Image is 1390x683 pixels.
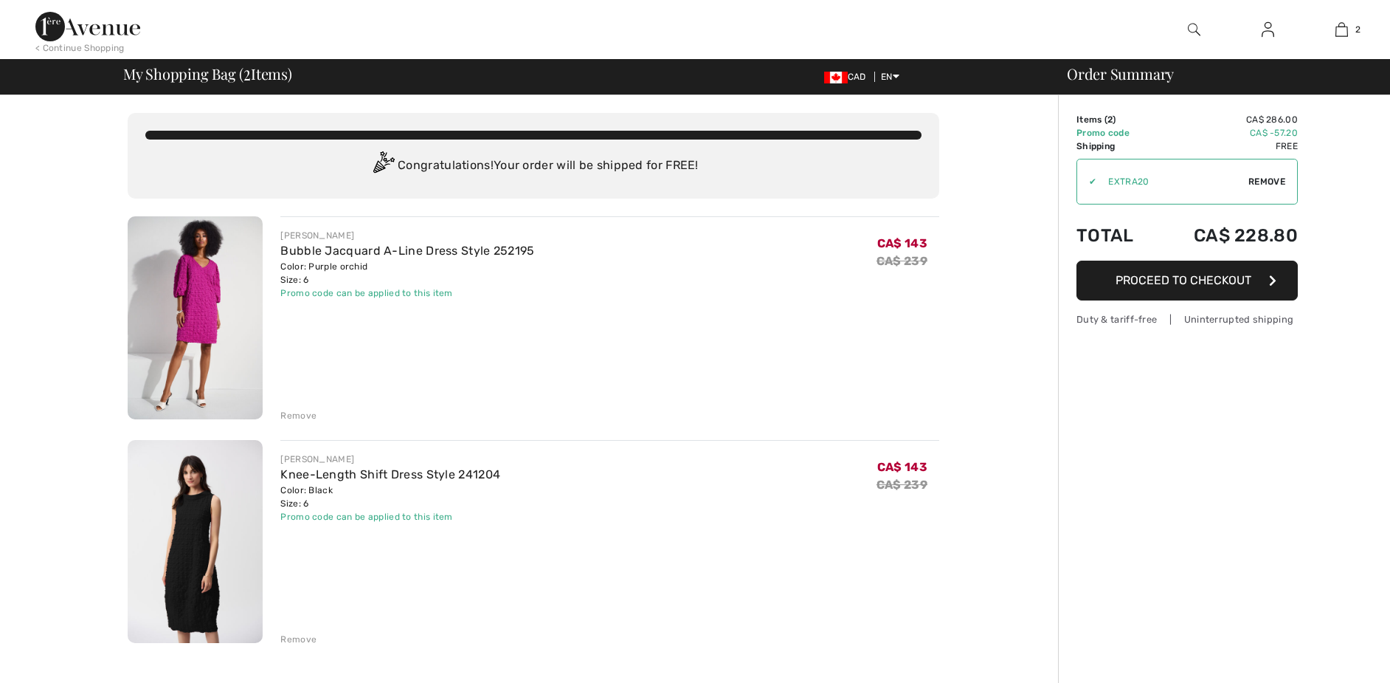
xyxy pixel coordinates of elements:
span: 2 [243,63,251,82]
s: CA$ 239 [876,478,927,492]
a: Knee-Length Shift Dress Style 241204 [280,467,500,481]
div: Remove [280,409,317,422]
span: Remove [1248,175,1285,188]
span: CA$ 143 [877,236,927,250]
div: [PERSON_NAME] [280,453,500,466]
div: Congratulations! Your order will be shipped for FREE! [145,151,922,181]
td: CA$ 228.80 [1155,210,1298,261]
td: Total [1076,210,1155,261]
img: 1ère Avenue [35,12,140,41]
td: Free [1155,140,1298,153]
td: Shipping [1076,140,1155,153]
div: Promo code can be applied to this item [280,286,534,300]
button: Proceed to Checkout [1076,261,1298,301]
div: Color: Purple orchid Size: 6 [280,260,534,286]
span: EN [881,72,899,82]
img: Bubble Jacquard A-Line Dress Style 252195 [128,216,263,419]
img: My Bag [1335,21,1348,38]
s: CA$ 239 [876,254,927,268]
div: ✔ [1077,175,1096,188]
td: Items ( ) [1076,113,1155,126]
div: Remove [280,633,317,646]
span: My Shopping Bag ( Items) [123,66,292,81]
a: Bubble Jacquard A-Line Dress Style 252195 [280,244,534,258]
img: Congratulation2.svg [368,151,398,181]
img: Canadian Dollar [824,72,848,83]
img: My Info [1262,21,1274,38]
span: 2 [1107,114,1113,125]
span: CA$ 143 [877,460,927,474]
div: Duty & tariff-free | Uninterrupted shipping [1076,312,1298,326]
input: Promo code [1096,159,1248,204]
td: CA$ -57.20 [1155,126,1298,140]
td: Promo code [1076,126,1155,140]
span: Proceed to Checkout [1116,273,1251,287]
div: [PERSON_NAME] [280,229,534,242]
div: Promo code can be applied to this item [280,510,500,524]
div: Order Summary [1049,66,1381,81]
td: CA$ 286.00 [1155,113,1298,126]
div: Color: Black Size: 6 [280,484,500,510]
img: search the website [1188,21,1200,38]
div: < Continue Shopping [35,41,125,55]
span: 2 [1355,23,1360,36]
a: 2 [1305,21,1377,38]
img: Knee-Length Shift Dress Style 241204 [128,440,263,643]
a: Sign In [1250,21,1286,39]
span: CAD [824,72,872,82]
